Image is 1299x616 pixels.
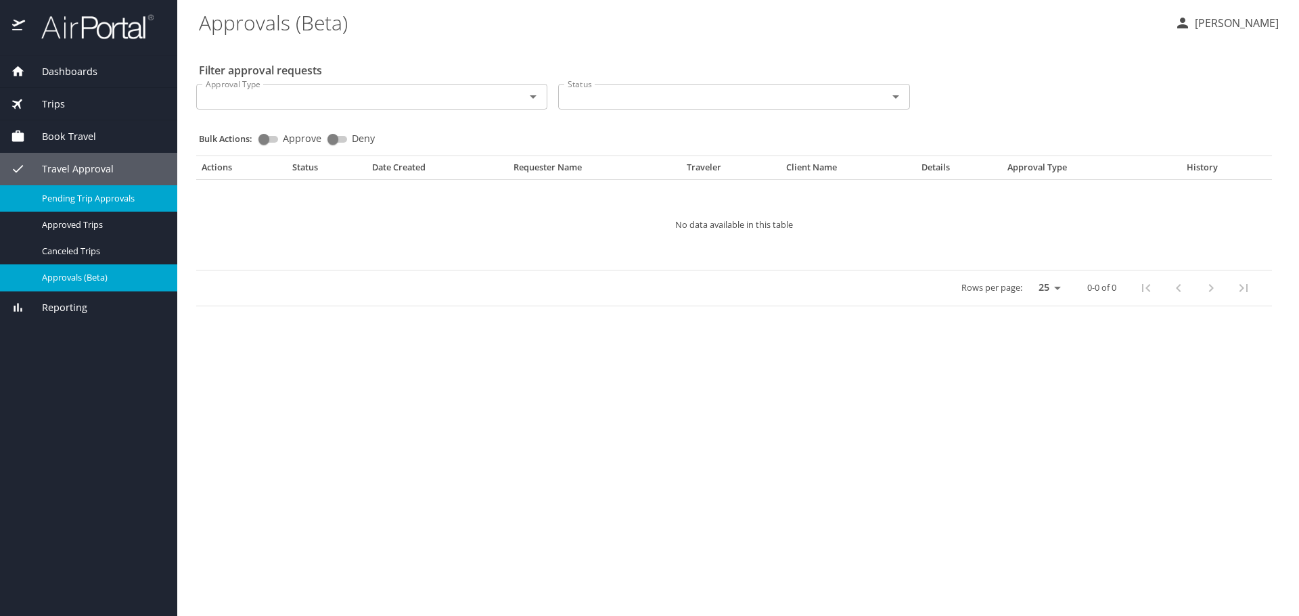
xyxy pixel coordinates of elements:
[367,162,507,179] th: Date Created
[25,64,97,79] span: Dashboards
[25,162,114,176] span: Travel Approval
[287,162,367,179] th: Status
[1191,15,1279,31] p: [PERSON_NAME]
[1169,11,1284,35] button: [PERSON_NAME]
[196,162,287,179] th: Actions
[25,300,87,315] span: Reporting
[508,162,682,179] th: Requester Name
[25,129,96,144] span: Book Travel
[524,87,543,106] button: Open
[199,133,263,145] p: Bulk Actions:
[26,14,154,40] img: airportal-logo.png
[196,162,1272,306] table: Approval table
[199,1,1164,43] h1: Approvals (Beta)
[237,220,1231,229] p: No data available in this table
[283,134,321,143] span: Approve
[1002,162,1156,179] th: Approval Type
[916,162,1002,179] th: Details
[42,192,161,205] span: Pending Trip Approvals
[1028,278,1066,298] select: rows per page
[681,162,781,179] th: Traveler
[781,162,916,179] th: Client Name
[1156,162,1248,179] th: History
[42,245,161,258] span: Canceled Trips
[25,97,65,112] span: Trips
[1087,283,1116,292] p: 0-0 of 0
[42,271,161,284] span: Approvals (Beta)
[42,218,161,231] span: Approved Trips
[961,283,1022,292] p: Rows per page:
[886,87,905,106] button: Open
[199,60,322,81] h2: Filter approval requests
[12,14,26,40] img: icon-airportal.png
[352,134,375,143] span: Deny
